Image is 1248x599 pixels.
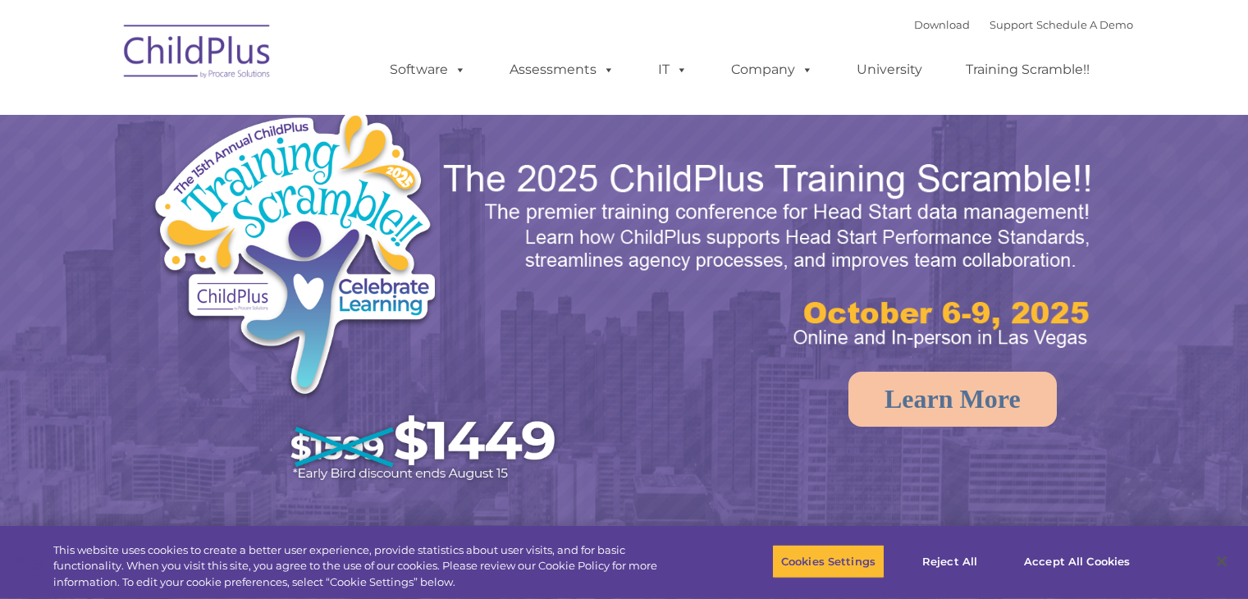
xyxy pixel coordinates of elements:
[116,13,280,95] img: ChildPlus by Procare Solutions
[53,542,687,591] div: This website uses cookies to create a better user experience, provide statistics about user visit...
[493,53,631,86] a: Assessments
[1015,544,1139,578] button: Accept All Cookies
[1036,18,1133,31] a: Schedule A Demo
[373,53,482,86] a: Software
[848,372,1057,427] a: Learn More
[715,53,830,86] a: Company
[898,544,1001,578] button: Reject All
[840,53,939,86] a: University
[642,53,704,86] a: IT
[1204,543,1240,579] button: Close
[990,18,1033,31] a: Support
[772,544,885,578] button: Cookies Settings
[914,18,1133,31] font: |
[914,18,970,31] a: Download
[949,53,1106,86] a: Training Scramble!!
